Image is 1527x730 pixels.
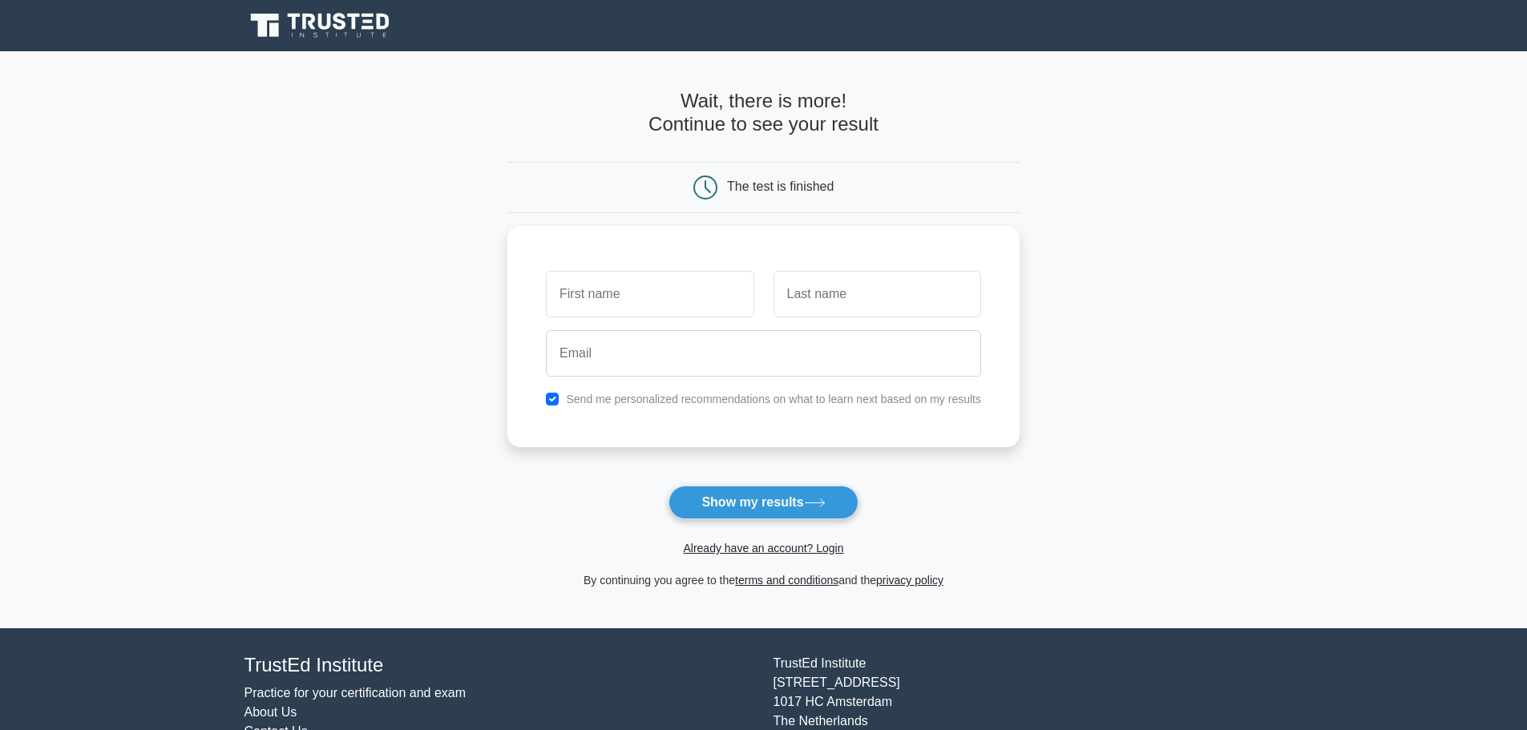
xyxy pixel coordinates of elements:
a: Practice for your certification and exam [244,686,467,700]
div: By continuing you agree to the and the [498,571,1029,590]
input: Email [546,330,981,377]
h4: Wait, there is more! Continue to see your result [507,90,1020,136]
div: The test is finished [727,179,834,193]
a: About Us [244,705,297,719]
input: Last name [774,271,981,317]
a: Already have an account? Login [683,542,843,555]
input: First name [546,271,753,317]
h4: TrustEd Institute [244,654,754,677]
button: Show my results [669,486,858,519]
a: terms and conditions [735,574,838,587]
a: privacy policy [876,574,943,587]
label: Send me personalized recommendations on what to learn next based on my results [566,393,981,405]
